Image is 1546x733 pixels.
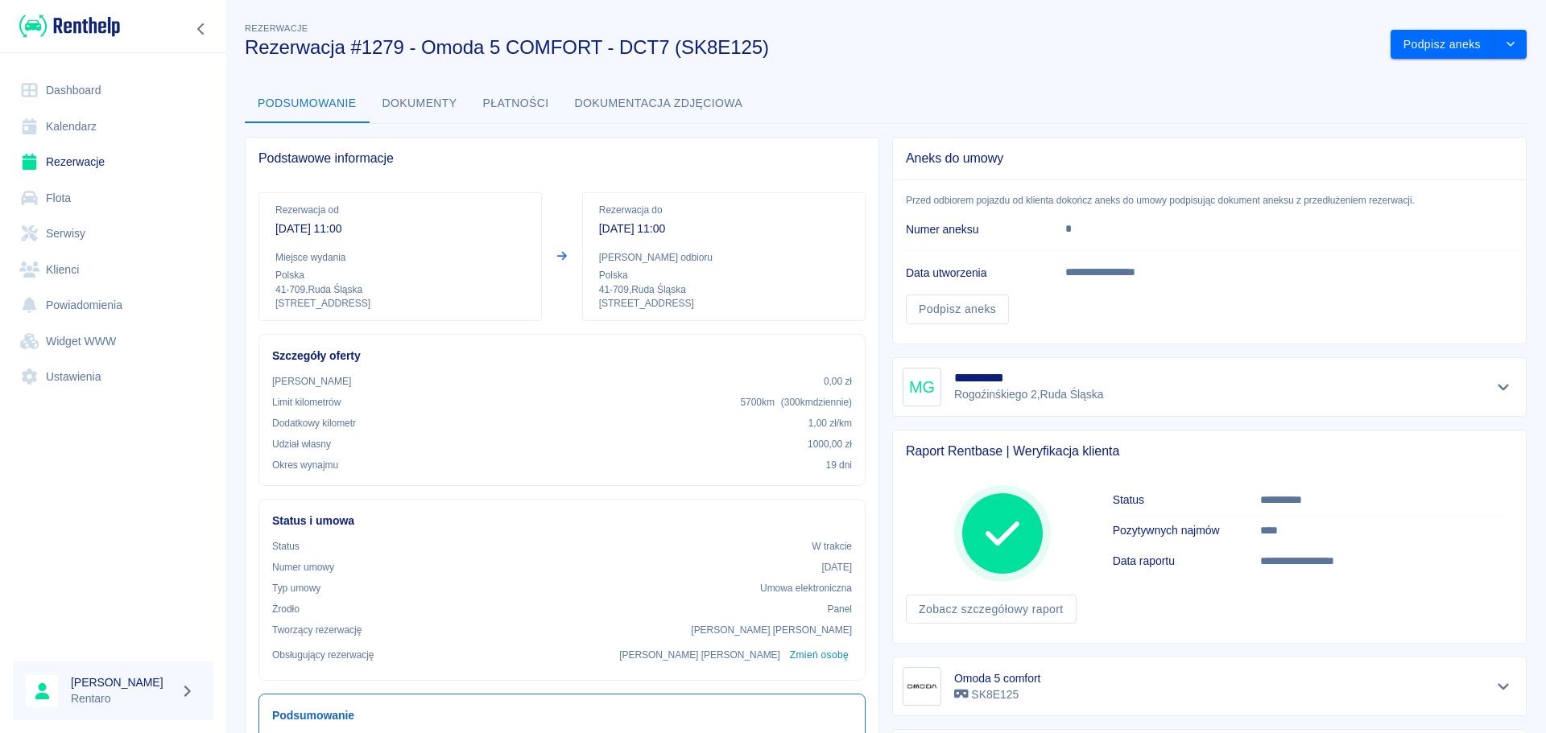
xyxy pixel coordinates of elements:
p: Miejsce wydania [275,250,525,265]
a: Widget WWW [13,323,213,360]
p: 41-709 , Ruda Śląska [599,282,849,297]
p: [STREET_ADDRESS] [599,297,849,311]
p: 19 dni [826,458,852,472]
p: Dodatkowy kilometr [272,416,356,430]
a: Podpisz aneks [906,294,1009,324]
a: Renthelp logo [13,13,120,39]
h6: Pozytywnych najmów [1113,522,1260,538]
p: Polska [275,268,525,282]
h6: Status i umowa [272,513,852,529]
button: Zmień osobę [787,644,852,667]
p: Limit kilometrów [272,395,341,410]
p: Rezerwacja do [599,203,849,217]
p: Rezerwacja od [275,203,525,217]
button: Płatności [470,84,562,123]
span: Rezerwacje [245,23,308,33]
h6: Data raportu [1113,553,1260,569]
p: Status [272,539,300,554]
h6: Szczegóły oferty [272,348,852,364]
p: [PERSON_NAME] odbioru [599,250,849,265]
div: MG [903,368,941,406]
p: Umowa elektroniczna [760,581,852,595]
p: 0,00 zł [824,374,852,389]
h6: Status [1113,492,1260,508]
h3: Rezerwacja #1279 - Omoda 5 COMFORT - DCT7 (SK8E125) [245,36,1378,59]
a: Rezerwacje [13,144,213,180]
p: Tworzący rezerwację [272,623,362,637]
p: Rogoźinśkiego 2 , Ruda Śląska [954,386,1106,403]
p: Numer umowy [272,560,334,574]
button: drop-down [1494,30,1527,60]
p: [PERSON_NAME] [272,374,351,389]
p: W trakcie [812,539,852,554]
p: SK8E125 [954,686,1040,703]
a: Serwisy [13,216,213,252]
p: Żrodło [272,602,300,616]
p: Udział własny [272,437,331,451]
span: Raport Rentbase | Weryfikacja klienta [906,443,1513,459]
p: [DATE] 11:00 [599,220,849,237]
a: Dashboard [13,72,213,109]
img: Renthelp logo [19,13,120,39]
h6: Numer aneksu [906,221,1040,237]
p: 1,00 zł /km [808,416,852,430]
p: 41-709 , Ruda Śląska [275,282,525,297]
p: Rentaro [71,690,174,707]
button: Pokaż szczegóły [1490,675,1517,698]
button: Pokaż szczegóły [1490,376,1517,398]
p: [STREET_ADDRESS] [275,297,525,311]
p: Obsługujący rezerwację [272,648,374,662]
img: Image [906,670,938,702]
button: Dokumentacja zdjęciowa [562,84,756,123]
button: Dokumenty [370,84,470,123]
a: Ustawienia [13,359,213,395]
button: Zwiń nawigację [189,19,213,39]
button: Podsumowanie [245,84,370,123]
p: 5700 km [740,395,852,410]
p: Okres wynajmu [272,458,338,472]
p: Typ umowy [272,581,320,595]
p: [PERSON_NAME] [PERSON_NAME] [619,648,780,662]
p: [DATE] [821,560,852,574]
h6: [PERSON_NAME] [71,674,174,690]
p: Panel [828,602,853,616]
a: Powiadomienia [13,287,213,323]
h6: Omoda 5 comfort [954,670,1040,686]
p: Przed odbiorem pojazdu od klienta dokończ aneks do umowy podpisując dokument aneksu z przedłużeni... [893,193,1526,208]
a: Klienci [13,252,213,288]
h6: Data utworzenia [906,265,1040,281]
p: Polska [599,268,849,282]
a: Flota [13,180,213,216]
button: Podpisz aneks [1391,30,1494,60]
p: [PERSON_NAME] [PERSON_NAME] [691,623,852,637]
span: ( 300 km dziennie ) [781,397,852,408]
a: Kalendarz [13,109,213,145]
p: 1000,00 zł [808,437,852,451]
span: Podstawowe informacje [258,150,866,167]
p: [DATE] 11:00 [275,220,525,237]
span: Aneks do umowy [906,150,1513,167]
a: Zobacz szczegółowy raport [906,595,1077,624]
h6: Podsumowanie [272,707,852,724]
